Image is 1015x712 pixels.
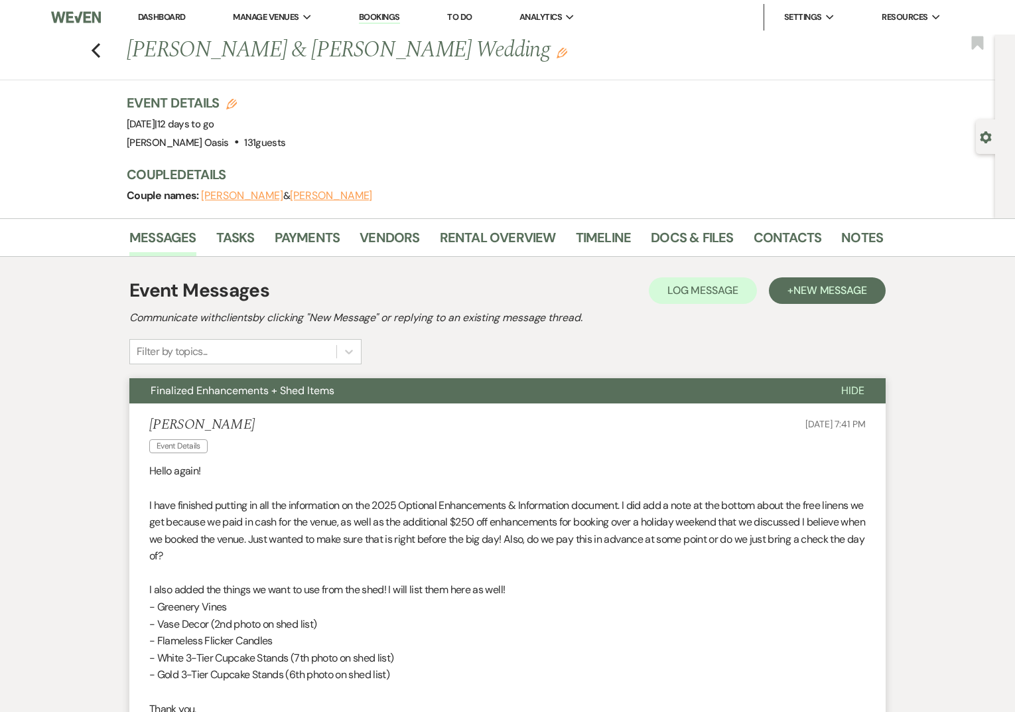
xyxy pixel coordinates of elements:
[820,378,886,403] button: Hide
[754,227,822,256] a: Contacts
[447,11,472,23] a: To Do
[149,439,208,453] span: Event Details
[127,136,229,149] span: [PERSON_NAME] Oasis
[649,277,757,304] button: Log Message
[275,227,340,256] a: Payments
[793,283,867,297] span: New Message
[129,227,196,256] a: Messages
[360,227,419,256] a: Vendors
[149,581,866,599] p: I also added the things we want to use from the shed! I will list them here as well!
[233,11,299,24] span: Manage Venues
[667,283,738,297] span: Log Message
[51,3,101,31] img: Weven Logo
[155,117,214,131] span: |
[769,277,886,304] button: +New Message
[651,227,733,256] a: Docs & Files
[127,188,201,202] span: Couple names:
[149,616,866,633] p: - Vase Decor (2nd photo on shed list)
[149,417,255,433] h5: [PERSON_NAME]
[557,46,567,58] button: Edit
[841,227,883,256] a: Notes
[149,497,866,565] p: I have finished putting in all the information on the 2025 Optional Enhancements & Information do...
[129,310,886,326] h2: Communicate with clients by clicking "New Message" or replying to an existing message thread.
[129,277,269,305] h1: Event Messages
[127,165,870,184] h3: Couple Details
[576,227,632,256] a: Timeline
[519,11,562,24] span: Analytics
[784,11,822,24] span: Settings
[805,418,866,430] span: [DATE] 7:41 PM
[137,344,208,360] div: Filter by topics...
[290,190,372,201] button: [PERSON_NAME]
[129,378,820,403] button: Finalized Enhancements + Shed Items
[157,117,214,131] span: 12 days to go
[201,189,372,202] span: &
[149,666,866,683] p: - Gold 3-Tier Cupcake Stands (6th photo on shed list)
[201,190,283,201] button: [PERSON_NAME]
[138,11,186,23] a: Dashboard
[216,227,255,256] a: Tasks
[882,11,927,24] span: Resources
[151,384,334,397] span: Finalized Enhancements + Shed Items
[440,227,556,256] a: Rental Overview
[980,130,992,143] button: Open lead details
[149,463,866,480] p: Hello again!
[841,384,864,397] span: Hide
[149,599,866,616] p: - Greenery Vines
[149,650,866,667] p: - White 3-Tier Cupcake Stands (7th photo on shed list)
[359,11,400,24] a: Bookings
[127,35,721,66] h1: [PERSON_NAME] & [PERSON_NAME] Wedding
[244,136,285,149] span: 131 guests
[127,94,285,112] h3: Event Details
[149,632,866,650] p: - Flameless Flicker Candles
[127,117,214,131] span: [DATE]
